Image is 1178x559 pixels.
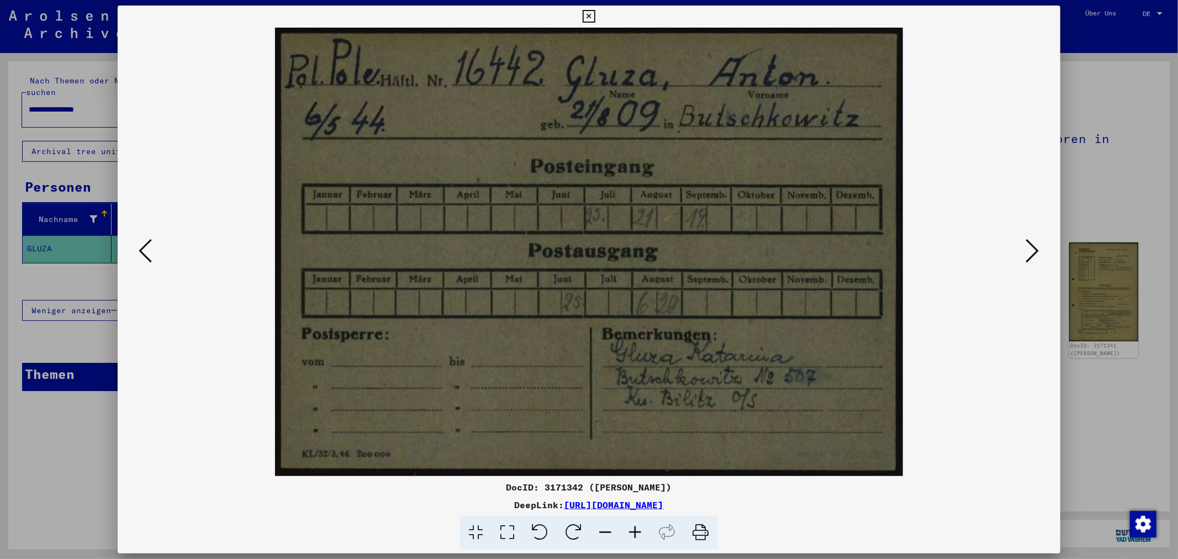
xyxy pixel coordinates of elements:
div: DeepLink: [118,498,1060,511]
img: 001.jpg [155,28,1022,476]
div: DocID: 3171342 ([PERSON_NAME]) [118,481,1060,494]
img: Zustimmung ändern [1130,511,1156,537]
a: [URL][DOMAIN_NAME] [564,499,663,510]
div: Zustimmung ändern [1129,510,1156,537]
